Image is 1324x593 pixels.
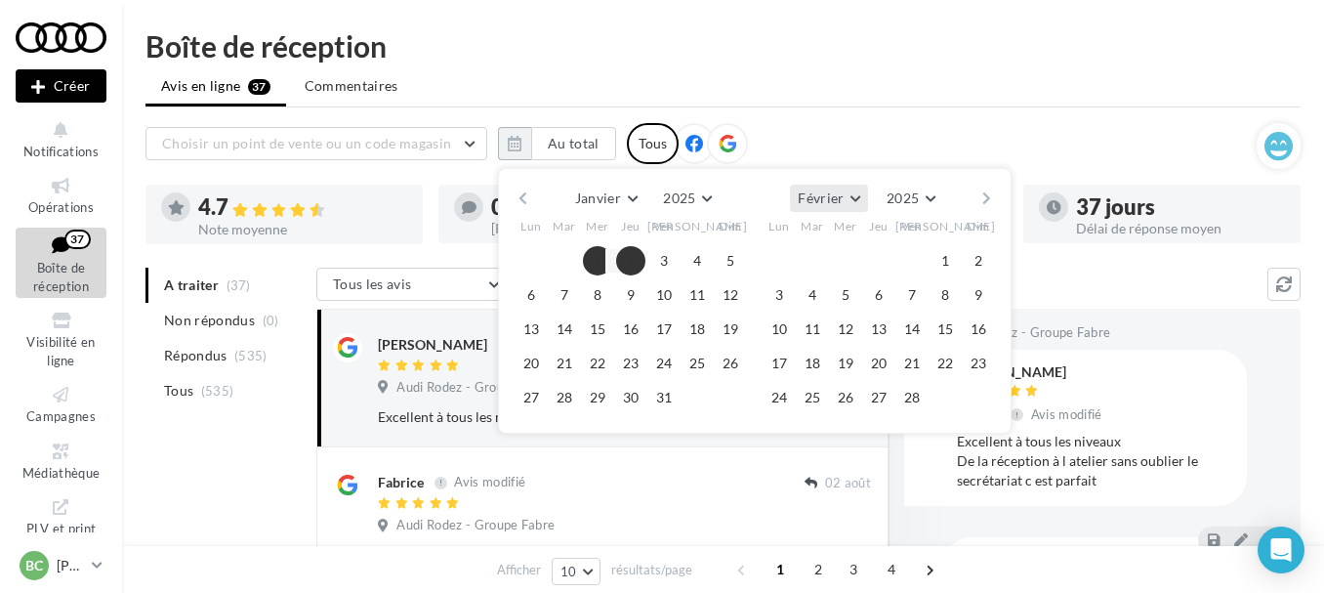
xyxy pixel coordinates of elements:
button: 9 [964,280,993,310]
span: PLV et print personnalisable [24,517,99,572]
span: Mar [553,218,576,234]
span: Avis modifié [1031,406,1102,422]
span: Médiathèque [22,465,101,481]
div: Boîte de réception [145,31,1301,61]
span: Commentaires [305,76,398,96]
button: Janvier [567,185,644,212]
button: 25 [798,383,827,412]
span: Opérations [28,199,94,215]
span: Jeu [869,218,889,234]
button: 9 [616,280,645,310]
div: Nouvelle campagne [16,69,106,103]
span: Visibilité en ligne [26,334,95,368]
button: 11 [683,280,712,310]
span: Mer [834,218,857,234]
span: Audi Rodez - Groupe Fabre [396,379,555,397]
button: 4 [683,246,712,275]
p: [PERSON_NAME] [57,556,84,575]
button: Au total [531,127,616,160]
span: 2025 [663,190,695,206]
button: 26 [716,349,745,378]
button: 17 [649,315,679,344]
button: 18 [798,349,827,378]
button: 16 [964,315,993,344]
button: Créer [16,69,106,103]
button: 30 [616,383,645,412]
button: Février [790,185,867,212]
button: 27 [517,383,546,412]
button: 23 [616,349,645,378]
button: 4 [798,280,827,310]
a: Boîte de réception37 [16,228,106,299]
span: Afficher [497,561,541,579]
a: BC [PERSON_NAME] [16,547,106,584]
button: 21 [897,349,927,378]
span: Février [798,190,844,206]
button: 28 [897,383,927,412]
button: 6 [517,280,546,310]
div: [PERSON_NAME] [378,335,487,355]
span: Choisir un point de vente ou un code magasin [162,135,451,151]
span: [PERSON_NAME] [647,218,748,234]
div: Excellent à tous les niveaux De la réception à l atelier sans oublier le secrétariat c est parfait [378,407,744,427]
button: 10 [552,558,601,585]
a: Visibilité en ligne [16,306,106,372]
button: 1 [583,246,612,275]
button: 8 [931,280,960,310]
button: 18 [683,315,712,344]
span: Tous [164,381,193,401]
span: Jeu [621,218,641,234]
button: 26 [831,383,860,412]
button: 27 [864,383,893,412]
button: Au total [498,127,616,160]
span: Dim [719,218,742,234]
span: Audi Rodez - Groupe Fabre [952,324,1110,342]
button: 7 [897,280,927,310]
span: (0) [263,313,279,328]
a: Campagnes [16,380,106,428]
a: Médiathèque [16,437,106,485]
div: [PERSON_NAME] [957,365,1106,379]
span: résultats/page [611,561,692,579]
div: 37 [64,230,91,249]
div: 4.7 [198,196,407,219]
div: Tous [627,123,679,164]
span: BC [25,556,43,575]
button: 24 [765,383,794,412]
button: 13 [864,315,893,344]
div: [PERSON_NAME] non répondus [491,222,700,235]
div: 37 jours [1076,196,1285,218]
div: Excellent à tous les niveaux De la réception à l atelier sans oublier le secrétariat c est parfait [957,432,1231,490]
button: 20 [517,349,546,378]
button: 15 [583,315,612,344]
span: Notifications [23,144,99,159]
button: 19 [716,315,745,344]
button: 22 [583,349,612,378]
button: Notifications [16,115,106,163]
button: 22 [931,349,960,378]
button: 12 [716,280,745,310]
button: 8 [583,280,612,310]
button: 2 [964,246,993,275]
span: 3 [838,554,869,585]
div: Open Intercom Messenger [1258,527,1304,573]
button: 19 [831,349,860,378]
span: Mer [586,218,609,234]
button: 15 [931,315,960,344]
span: Lun [520,218,542,234]
div: 0 [491,196,700,218]
button: 11 [798,315,827,344]
button: 10 [649,280,679,310]
button: 31 [649,383,679,412]
button: 5 [831,280,860,310]
button: 6 [864,280,893,310]
button: 28 [550,383,579,412]
span: Campagnes [26,408,96,424]
button: 12 [831,315,860,344]
button: Choisir un point de vente ou un code magasin [145,127,487,160]
button: Tous les avis [316,268,512,301]
span: 1 [765,554,796,585]
span: Janvier [575,190,621,206]
span: Avis modifié [454,475,525,490]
